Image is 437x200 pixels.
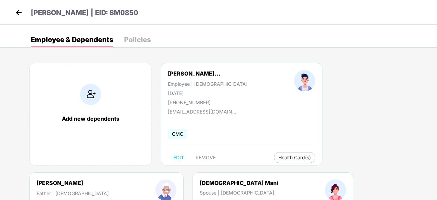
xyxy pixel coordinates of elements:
span: REMOVE [196,155,216,160]
button: Health Card(s) [274,152,315,163]
div: [EMAIL_ADDRESS][DOMAIN_NAME] [168,109,236,115]
div: [PERSON_NAME]... [168,70,221,77]
div: [PHONE_NUMBER] [168,99,248,105]
span: Health Card(s) [278,156,311,159]
div: [PERSON_NAME] [37,179,83,186]
p: [PERSON_NAME] | EID: SM0850 [31,8,138,18]
div: [DATE] [168,90,248,96]
div: Add new dependents [37,115,145,122]
div: Employee | [DEMOGRAPHIC_DATA] [168,81,248,87]
span: GMC [168,129,187,139]
img: profileImage [294,70,315,91]
span: EDIT [173,155,184,160]
div: Spouse | [DEMOGRAPHIC_DATA] [200,190,278,196]
div: [DEMOGRAPHIC_DATA] Mani [200,179,278,186]
button: EDIT [168,152,189,163]
img: addIcon [80,84,101,105]
div: Father | [DEMOGRAPHIC_DATA] [37,190,109,196]
div: Employee & Dependents [31,36,113,43]
button: REMOVE [190,152,221,163]
img: back [14,8,24,18]
div: Policies [124,36,151,43]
